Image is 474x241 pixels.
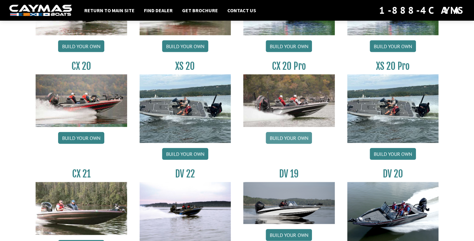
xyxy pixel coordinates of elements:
[243,168,335,180] h3: DV 19
[58,132,104,144] a: Build your own
[162,40,208,52] a: Build your own
[370,148,416,160] a: Build your own
[36,168,127,180] h3: CX 21
[266,229,312,241] a: Build your own
[370,40,416,52] a: Build your own
[58,40,104,52] a: Build your own
[9,5,72,16] img: white-logo-c9c8dbefe5ff5ceceb0f0178aa75bf4bb51f6bca0971e226c86eb53dfe498488.png
[140,168,231,180] h3: DV 22
[379,3,465,17] div: 1-888-4CAYMAS
[140,60,231,72] h3: XS 20
[266,132,312,144] a: Build your own
[81,6,138,14] a: Return to main site
[36,74,127,127] img: CX-20_thumbnail.jpg
[243,60,335,72] h3: CX 20 Pro
[141,6,176,14] a: Find Dealer
[347,74,439,143] img: XS_20_resized.jpg
[347,168,439,180] h3: DV 20
[243,74,335,127] img: CX-20Pro_thumbnail.jpg
[36,60,127,72] h3: CX 20
[140,74,231,143] img: XS_20_resized.jpg
[266,40,312,52] a: Build your own
[243,182,335,224] img: dv-19-ban_from_website_for_caymas_connect.png
[36,182,127,235] img: CX21_thumb.jpg
[224,6,259,14] a: Contact Us
[347,60,439,72] h3: XS 20 Pro
[162,148,208,160] a: Build your own
[179,6,221,14] a: Get Brochure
